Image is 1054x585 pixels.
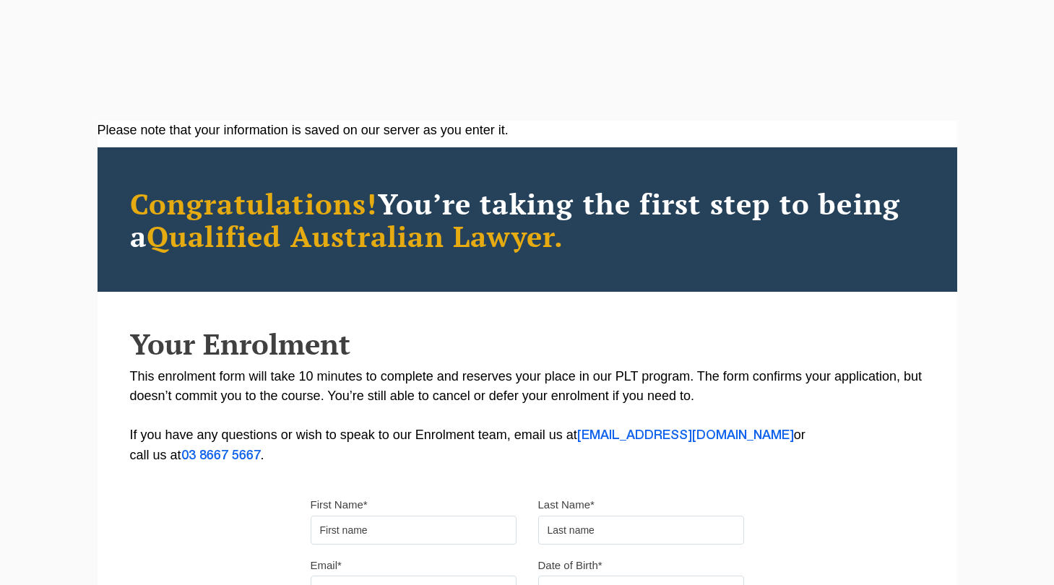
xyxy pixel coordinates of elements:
a: [EMAIL_ADDRESS][DOMAIN_NAME] [577,430,794,441]
span: Congratulations! [130,184,378,222]
label: Email* [311,558,342,573]
label: Date of Birth* [538,558,602,573]
input: First name [311,516,517,545]
label: First Name* [311,498,368,512]
a: 03 8667 5667 [181,450,261,461]
h2: You’re taking the first step to being a [130,187,925,252]
h2: Your Enrolment [130,328,925,360]
input: Last name [538,516,744,545]
p: This enrolment form will take 10 minutes to complete and reserves your place in our PLT program. ... [130,367,925,466]
div: Please note that your information is saved on our server as you enter it. [98,121,957,140]
span: Qualified Australian Lawyer. [147,217,564,255]
label: Last Name* [538,498,595,512]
